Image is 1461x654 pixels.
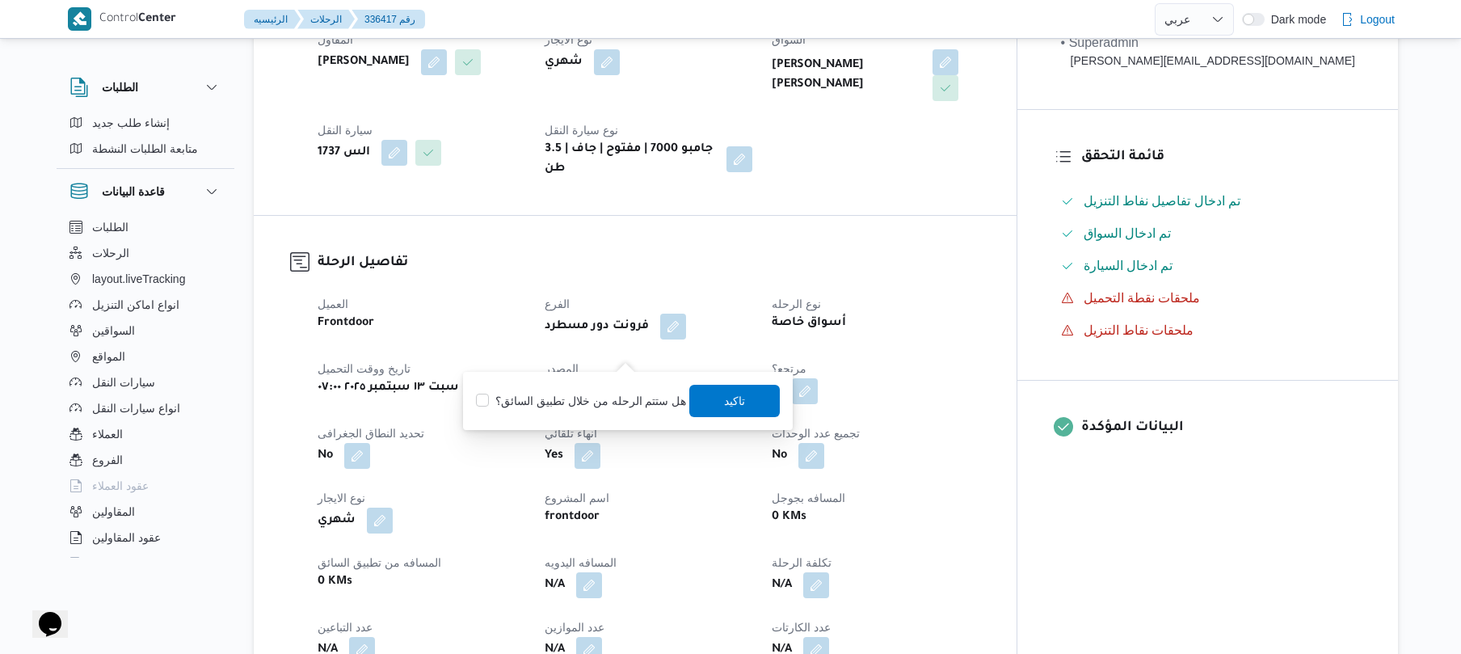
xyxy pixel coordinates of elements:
[772,621,831,634] span: عدد الكارتات
[92,139,198,158] span: متابعة الطلبات النشطة
[1055,188,1362,214] button: تم ادخال تفاصيل نفاط التنزيل
[1084,321,1194,340] span: ملحقات نقاط التنزيل
[1084,256,1173,276] span: تم ادخال السيارة
[63,473,228,499] button: عقود العملاء
[318,143,370,162] b: الس 1737
[63,525,228,551] button: عقود المقاولين
[92,113,170,133] span: إنشاء طلب جديد
[1055,285,1362,311] button: ملحقات نقطة التحميل
[102,182,165,201] h3: قاعدة البيانات
[318,427,424,440] span: تحديد النطاق الجغرافى
[92,321,135,340] span: السواقين
[772,33,806,46] span: السواق
[244,10,301,29] button: الرئيسيه
[297,10,355,29] button: الرحلات
[1360,10,1395,29] span: Logout
[1084,192,1241,211] span: تم ادخال تفاصيل نفاط التنزيل
[63,447,228,473] button: الفروع
[92,217,128,237] span: الطلبات
[69,78,221,97] button: الطلبات
[63,395,228,421] button: انواع سيارات النقل
[772,492,845,504] span: المسافه بجوجل
[1084,289,1201,308] span: ملحقات نقطة التحميل
[545,621,604,634] span: عدد الموازين
[545,508,600,527] b: frontdoor
[545,427,597,440] span: انهاء تلقائي
[92,373,155,392] span: سيارات النقل
[1061,33,1355,70] span: • Superadmin mohamed.nabil@illa.com.eg
[68,7,91,31] img: X8yXhbKr1z7QwAAAABJRU5ErkJggg==
[476,391,686,411] label: هل ستتم الرحله من خلال تطبيق السائق؟
[1081,417,1362,439] h3: البيانات المؤكدة
[57,110,234,168] div: الطلبات
[1061,53,1355,70] div: [PERSON_NAME][EMAIL_ADDRESS][DOMAIN_NAME]
[92,295,179,314] span: انواع اماكن التنزيل
[102,78,138,97] h3: الطلبات
[92,424,123,444] span: العملاء
[690,385,781,417] button: تاكيد
[1084,194,1241,208] span: تم ادخال تفاصيل نفاط التنزيل
[772,297,821,310] span: نوع الرحله
[318,556,441,569] span: المسافه من تطبيق السائق
[63,369,228,395] button: سيارات النقل
[63,240,228,266] button: الرحلات
[1265,13,1326,26] span: Dark mode
[772,576,792,595] b: N/A
[545,446,563,466] b: Yes
[1084,259,1173,272] span: تم ادخال السيارة
[352,10,425,29] button: 336417 رقم
[69,182,221,201] button: قاعدة البيانات
[1084,226,1172,240] span: تم ادخال السواق
[1334,3,1401,36] button: Logout
[92,476,149,496] span: عقود العملاء
[318,362,411,375] span: تاريخ ووقت التحميل
[16,589,68,638] iframe: chat widget
[63,318,228,344] button: السواقين
[318,297,348,310] span: العميل
[772,508,806,527] b: 0 KMs
[92,243,129,263] span: الرحلات
[92,554,159,573] span: اجهزة التليفون
[545,33,592,46] span: نوع الايجار
[772,446,787,466] b: No
[57,214,234,564] div: قاعدة البيانات
[318,53,410,72] b: [PERSON_NAME]
[1055,253,1362,279] button: تم ادخال السيارة
[318,314,374,333] b: Frontdoor
[772,314,846,333] b: أسواق خاصة
[318,378,459,398] b: سبت ١٣ سبتمبر ٢٠٢٥ ٠٧:٠٠
[63,344,228,369] button: المواقع
[63,421,228,447] button: العملاء
[545,297,570,310] span: الفرع
[63,292,228,318] button: انواع اماكن التنزيل
[63,551,228,576] button: اجهزة التليفون
[138,13,176,26] b: Center
[545,492,609,504] span: اسم المشروع
[725,391,746,411] span: تاكيد
[318,446,333,466] b: No
[772,556,832,569] span: تكلفة الرحلة
[318,252,980,274] h3: تفاصيل الرحلة
[318,492,365,504] span: نوع الايجار
[1084,291,1201,305] span: ملحقات نقطة التحميل
[1084,224,1172,243] span: تم ادخال السواق
[318,621,373,634] span: عدد التباعين
[772,362,806,375] span: مرتجع؟
[63,266,228,292] button: layout.liveTracking
[63,110,228,136] button: إنشاء طلب جديد
[1055,221,1362,247] button: تم ادخال السواق
[92,347,125,366] span: المواقع
[1061,33,1355,53] div: • Superadmin
[545,53,583,72] b: شهري
[1084,323,1194,337] span: ملحقات نقاط التنزيل
[92,269,185,289] span: layout.liveTracking
[772,56,922,95] b: [PERSON_NAME] [PERSON_NAME]
[318,511,356,530] b: شهري
[545,556,617,569] span: المسافه اليدويه
[1055,318,1362,344] button: ملحقات نقاط التنزيل
[545,362,579,375] span: المصدر
[92,502,135,521] span: المقاولين
[545,317,649,336] b: فرونت دور مسطرد
[545,576,565,595] b: N/A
